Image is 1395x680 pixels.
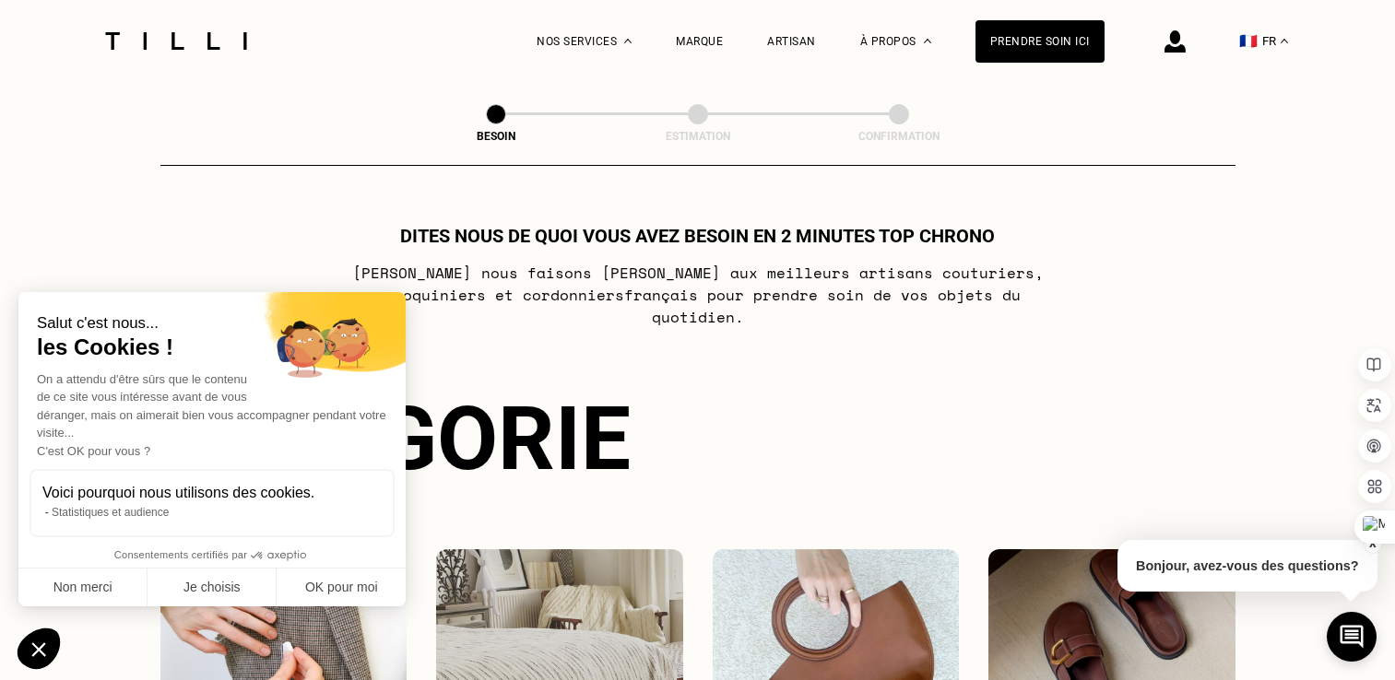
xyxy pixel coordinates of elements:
[99,32,254,50] img: Logo du service de couturière Tilli
[807,130,991,143] div: Confirmation
[975,20,1105,63] a: Prendre soin ici
[1239,32,1258,50] span: 🇫🇷
[924,39,931,43] img: Menu déroulant à propos
[1281,39,1288,43] img: menu déroulant
[404,130,588,143] div: Besoin
[676,35,723,48] a: Marque
[1117,540,1377,592] p: Bonjour, avez-vous des questions?
[1164,30,1186,53] img: icône connexion
[400,225,995,247] h1: Dites nous de quoi vous avez besoin en 2 minutes top chrono
[624,39,632,43] img: Menu déroulant
[767,35,816,48] a: Artisan
[160,387,1235,490] div: Catégorie
[606,130,790,143] div: Estimation
[332,262,1063,328] p: [PERSON_NAME] nous faisons [PERSON_NAME] aux meilleurs artisans couturiers , maroquiniers et cord...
